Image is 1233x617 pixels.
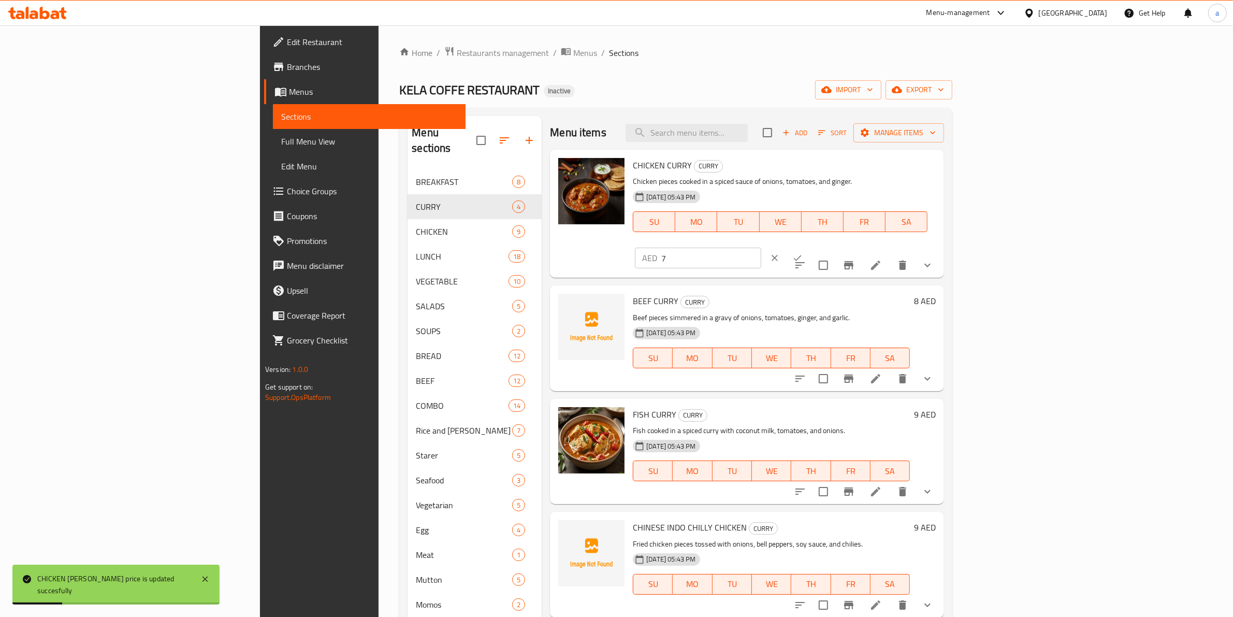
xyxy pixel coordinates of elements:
span: CHINESE INDO CHILLY CHICKEN [633,520,747,535]
span: Branches [287,61,458,73]
span: 3 [513,476,525,485]
div: VEGETABLE10 [408,269,542,294]
button: WE [752,461,791,481]
div: CHICKEN [PERSON_NAME] price is updated succesfully [37,573,191,596]
div: items [512,300,525,312]
div: items [512,499,525,511]
span: 12 [509,351,525,361]
span: MO [677,577,708,592]
div: SOUPS2 [408,319,542,343]
a: Sections [273,104,466,129]
button: sort-choices [788,479,813,504]
span: Sort [818,127,847,139]
a: Coupons [264,204,466,228]
button: sort-choices [788,253,813,278]
button: TH [802,211,844,232]
span: SA [875,351,906,366]
div: CURRY [694,160,723,173]
button: MO [673,348,712,368]
div: SALADS5 [408,294,542,319]
span: Version: [265,363,291,376]
div: Starer5 [408,443,542,468]
p: Fish cooked in a spiced curry with coconut milk, tomatoes, and onions. [633,424,910,437]
span: TU [717,351,748,366]
button: ok [786,247,809,269]
span: BEEF [416,375,509,387]
span: CHICKEN CURRY [633,157,692,173]
img: CHICKEN CURRY [558,158,625,224]
p: Beef pieces simmered in a gravy of onions, tomatoes, ginger, and garlic. [633,311,910,324]
button: TU [713,348,752,368]
div: Meat1 [408,542,542,567]
button: SU [633,211,675,232]
span: KELA COFFE RESTAURANT [399,78,540,102]
span: 7 [513,426,525,436]
span: Rice and [PERSON_NAME] [416,424,512,437]
button: TU [717,211,759,232]
svg: Show Choices [921,372,934,385]
div: LUNCH18 [408,244,542,269]
div: Vegetarian5 [408,493,542,518]
span: Menus [573,47,597,59]
a: Coverage Report [264,303,466,328]
span: Sort sections [492,128,517,153]
span: Menus [289,85,458,98]
button: SU [633,348,673,368]
svg: Show Choices [921,259,934,271]
div: CURRY [680,296,709,308]
button: delete [890,253,915,278]
button: TH [791,461,831,481]
div: CHICKEN [416,225,512,238]
svg: Show Choices [921,599,934,611]
button: FR [831,348,871,368]
span: BEEF CURRY [633,293,678,309]
button: TH [791,574,831,595]
span: 9 [513,227,525,237]
span: Coverage Report [287,309,458,322]
a: Edit Menu [273,154,466,179]
div: items [512,524,525,536]
div: BREAD [416,350,509,362]
span: 1.0.0 [292,363,308,376]
svg: Show Choices [921,485,934,498]
div: items [509,375,525,387]
span: 4 [513,202,525,212]
span: SALADS [416,300,512,312]
a: Menus [264,79,466,104]
button: MO [673,574,712,595]
span: Select to update [813,481,834,503]
span: FR [835,351,866,366]
span: SU [637,464,669,479]
span: LUNCH [416,250,509,263]
a: Branches [264,54,466,79]
span: Mutton [416,573,512,586]
span: TU [721,214,755,229]
span: WE [756,351,787,366]
span: Seafood [416,474,512,486]
div: COMBO14 [408,393,542,418]
div: BREAD12 [408,343,542,368]
span: 5 [513,451,525,461]
span: 5 [513,575,525,585]
span: WE [756,464,787,479]
button: delete [890,479,915,504]
button: Branch-specific-item [836,479,861,504]
div: items [512,449,525,462]
li: / [601,47,605,59]
div: Rice and [PERSON_NAME]7 [408,418,542,443]
span: MO [677,351,708,366]
span: Starer [416,449,512,462]
span: SU [637,577,669,592]
span: Vegetarian [416,499,512,511]
button: SU [633,574,673,595]
img: FISH CURRY [558,407,625,473]
span: FR [835,577,866,592]
a: Choice Groups [264,179,466,204]
button: MO [675,211,717,232]
button: show more [915,253,940,278]
button: MO [673,461,712,481]
span: Full Menu View [281,135,458,148]
span: [DATE] 05:43 PM [642,192,700,202]
span: Menu disclaimer [287,260,458,272]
